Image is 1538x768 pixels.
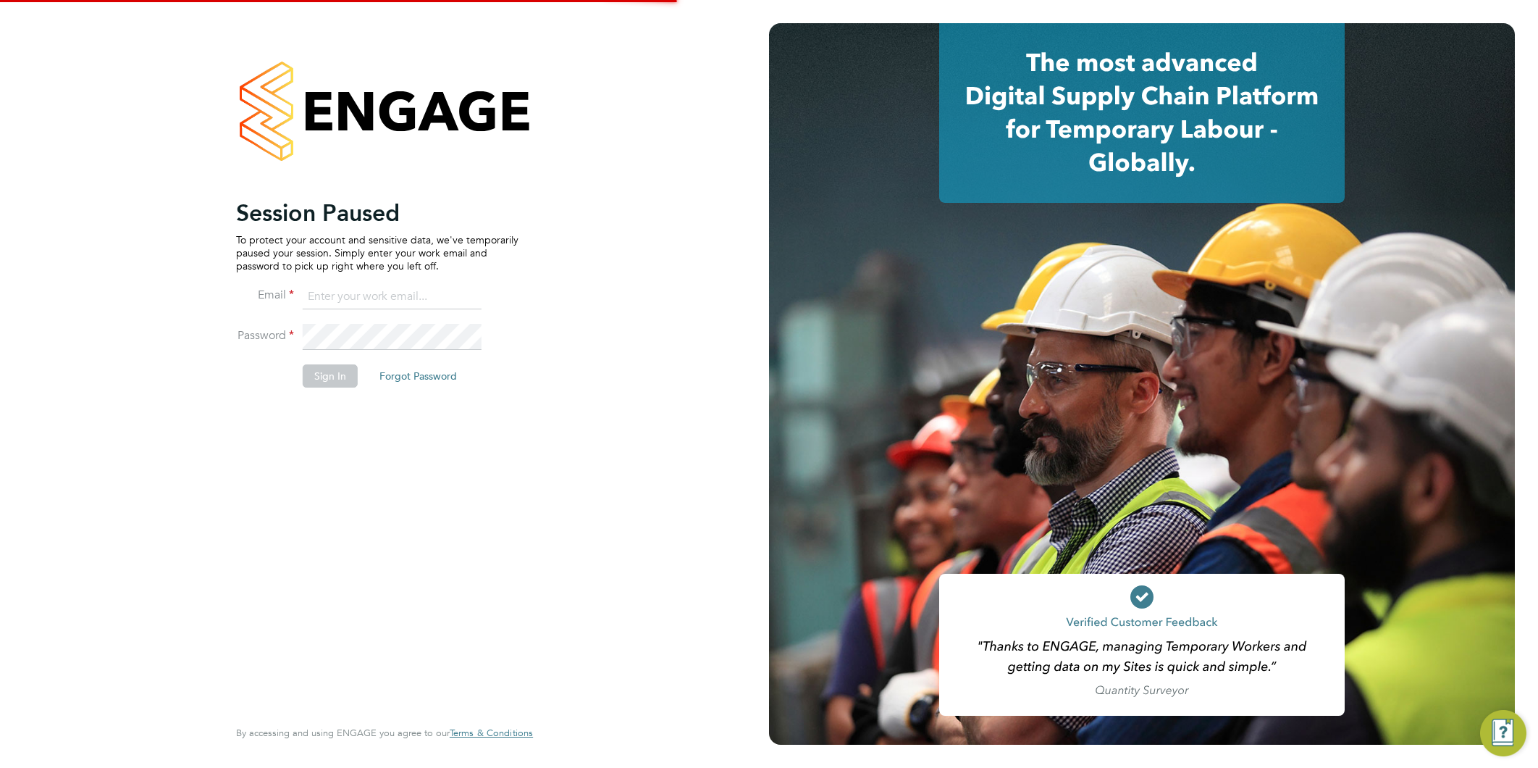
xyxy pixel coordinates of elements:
[303,284,482,310] input: Enter your work email...
[368,364,468,388] button: Forgot Password
[236,288,294,303] label: Email
[450,727,533,739] span: Terms & Conditions
[303,364,358,388] button: Sign In
[236,233,518,273] p: To protect your account and sensitive data, we've temporarily paused your session. Simply enter y...
[1480,710,1526,756] button: Engage Resource Center
[236,199,518,228] h2: Session Paused
[236,727,533,739] span: By accessing and using ENGAGE you agree to our
[236,328,294,343] label: Password
[450,727,533,739] a: Terms & Conditions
